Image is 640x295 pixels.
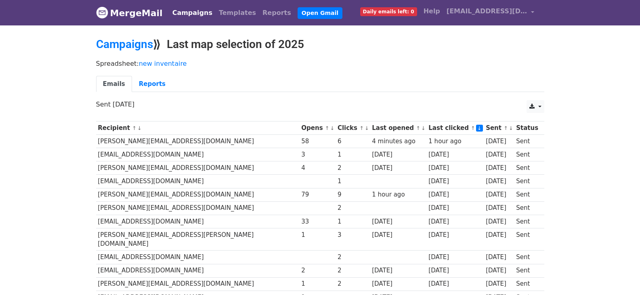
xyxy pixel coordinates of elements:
div: [DATE] [486,253,512,262]
div: [DATE] [486,266,512,275]
a: [EMAIL_ADDRESS][DOMAIN_NAME] [443,3,538,22]
td: Sent [514,277,540,291]
div: 1 [338,150,368,159]
td: [PERSON_NAME][EMAIL_ADDRESS][DOMAIN_NAME] [96,277,300,291]
td: [PERSON_NAME][EMAIL_ADDRESS][DOMAIN_NAME] [96,188,300,201]
a: ↓ [137,125,142,131]
a: ↑ [325,125,329,131]
div: 4 [301,163,334,173]
h2: ⟫ Last map selection of 2025 [96,38,544,51]
a: ↑ [132,125,136,131]
a: Campaigns [169,5,216,21]
a: Emails [96,76,132,92]
a: ↓ [330,125,335,131]
td: [EMAIL_ADDRESS][DOMAIN_NAME] [96,148,300,161]
td: [EMAIL_ADDRESS][DOMAIN_NAME] [96,251,300,264]
div: 1 [301,279,334,289]
td: Sent [514,148,540,161]
td: [PERSON_NAME][EMAIL_ADDRESS][DOMAIN_NAME] [96,201,300,215]
div: 4 minutes ago [372,137,424,146]
td: Sent [514,264,540,277]
a: ↓ [421,125,426,131]
div: 1 [301,230,334,240]
img: MergeMail logo [96,6,108,19]
th: Sent [484,121,514,135]
td: Sent [514,188,540,201]
div: 3 [301,150,334,159]
div: [DATE] [428,279,482,289]
div: [DATE] [428,190,482,199]
div: [DATE] [372,163,424,173]
a: ↓ [476,125,483,132]
a: new inventaire [139,60,187,67]
span: Daily emails left: 0 [360,7,417,16]
td: Sent [514,228,540,251]
td: Sent [514,251,540,264]
div: [DATE] [486,150,512,159]
a: Open Gmail [298,7,342,19]
div: [DATE] [428,266,482,275]
a: Campaigns [96,38,153,51]
th: Recipient [96,121,300,135]
div: [DATE] [486,177,512,186]
div: 1 hour ago [428,137,482,146]
div: 1 [338,217,368,226]
div: [DATE] [428,150,482,159]
div: [DATE] [486,137,512,146]
div: [DATE] [372,150,424,159]
div: 1 hour ago [372,190,424,199]
div: 2 [338,163,368,173]
div: [DATE] [428,177,482,186]
th: Last clicked [427,121,484,135]
a: ↑ [471,125,475,131]
div: [DATE] [486,230,512,240]
div: 2 [338,266,368,275]
div: [DATE] [428,253,482,262]
div: [DATE] [486,163,512,173]
div: [DATE] [486,190,512,199]
div: [DATE] [372,266,424,275]
td: Sent [514,135,540,148]
a: ↑ [416,125,420,131]
a: ↓ [509,125,513,131]
div: 33 [301,217,334,226]
a: ↑ [359,125,364,131]
th: Clicks [336,121,370,135]
div: 2 [338,279,368,289]
a: Daily emails left: 0 [357,3,420,19]
div: [DATE] [428,217,482,226]
div: 58 [301,137,334,146]
a: Reports [132,76,172,92]
a: ↑ [504,125,508,131]
td: [EMAIL_ADDRESS][DOMAIN_NAME] [96,215,300,228]
div: [DATE] [428,230,482,240]
div: [DATE] [372,217,424,226]
th: Last opened [370,121,426,135]
td: [EMAIL_ADDRESS][DOMAIN_NAME] [96,175,300,188]
div: [DATE] [428,203,482,213]
div: 9 [338,190,368,199]
div: 1 [338,177,368,186]
td: [PERSON_NAME][EMAIL_ADDRESS][PERSON_NAME][DOMAIN_NAME] [96,228,300,251]
p: Sent [DATE] [96,100,544,109]
div: 6 [338,137,368,146]
td: Sent [514,215,540,228]
div: [DATE] [486,217,512,226]
td: [PERSON_NAME][EMAIL_ADDRESS][DOMAIN_NAME] [96,135,300,148]
span: [EMAIL_ADDRESS][DOMAIN_NAME] [447,6,527,16]
a: Templates [216,5,259,21]
th: Opens [300,121,336,135]
a: MergeMail [96,4,163,21]
div: [DATE] [486,203,512,213]
div: 3 [338,230,368,240]
div: 79 [301,190,334,199]
div: [DATE] [486,279,512,289]
div: 2 [338,253,368,262]
div: [DATE] [428,163,482,173]
a: Reports [259,5,294,21]
div: 2 [338,203,368,213]
td: Sent [514,161,540,175]
div: [DATE] [372,279,424,289]
th: Status [514,121,540,135]
td: [EMAIL_ADDRESS][DOMAIN_NAME] [96,264,300,277]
